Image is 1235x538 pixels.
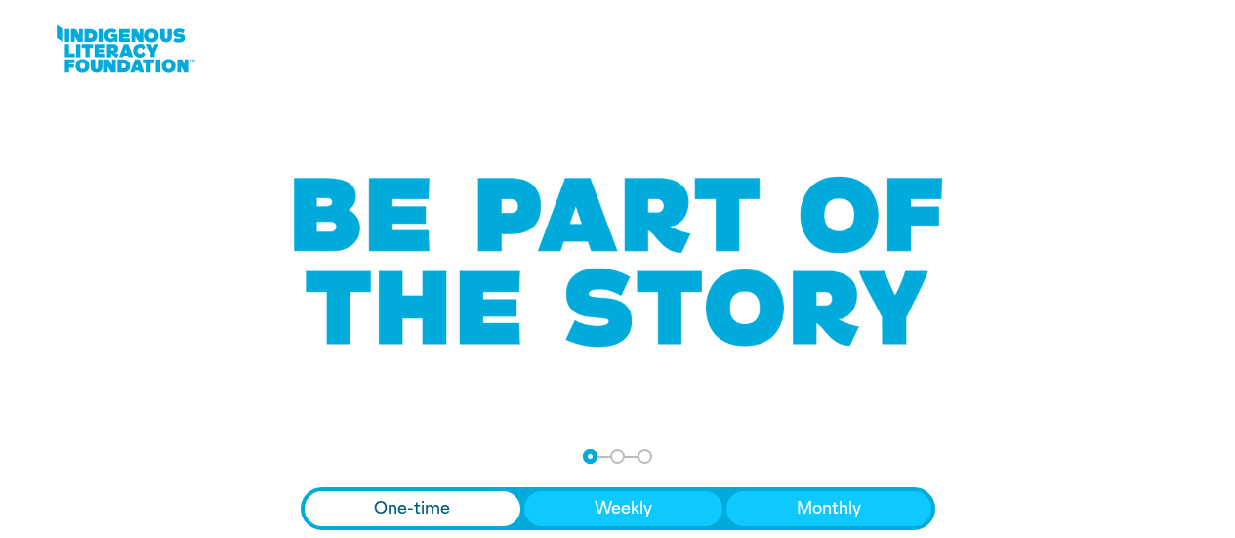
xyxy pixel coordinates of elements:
[595,497,652,520] span: Weekly
[305,491,521,526] button: One-time
[797,497,861,520] span: Monthly
[583,449,597,464] button: Navigate to step 1 of 3 to enter your donation amount
[301,487,935,530] div: Donation frequency
[638,449,652,464] button: Navigate to step 3 of 3 to enter your payment details
[374,497,450,520] span: One-time
[610,449,625,464] button: Navigate to step 2 of 3 to enter your details
[276,138,960,387] img: Be part of the story
[726,491,931,526] button: Monthly
[524,491,722,526] button: Weekly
